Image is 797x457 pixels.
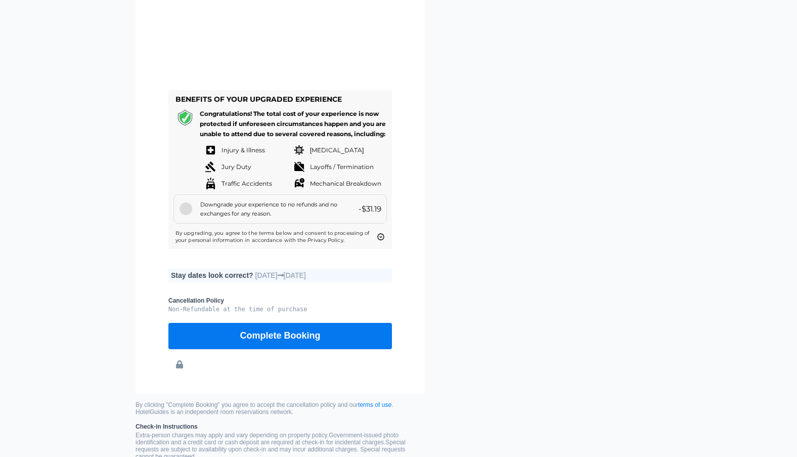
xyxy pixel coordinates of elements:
a: terms of use [358,401,391,408]
button: Complete Booking [168,323,392,349]
b: Stay dates look correct? [171,271,253,279]
b: Cancellation Policy [168,297,392,304]
pre: Non-Refundable at the time of purchase [168,306,392,313]
small: By clicking "Complete Booking" you agree to accept the cancellation policy and our . HotelGuides ... [136,401,425,416]
b: Check-in Instructions [136,423,425,430]
span: [DATE] [DATE] [255,271,306,279]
